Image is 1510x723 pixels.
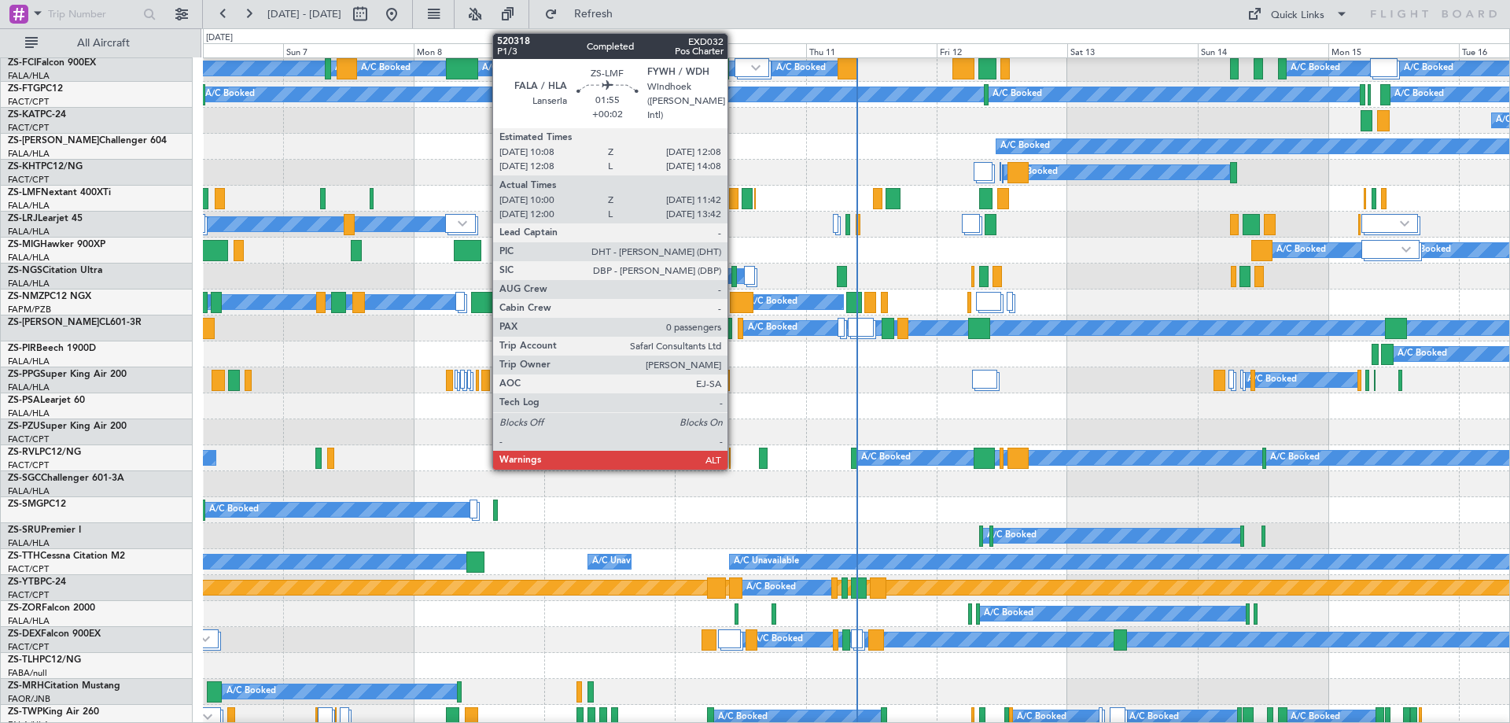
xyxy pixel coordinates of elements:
div: [DATE] [206,31,233,45]
button: Refresh [537,2,632,27]
a: FALA/HLA [8,252,50,264]
a: FALA/HLA [8,537,50,549]
span: ZS-NGS [8,266,42,275]
a: ZS-KATPC-24 [8,110,66,120]
a: ZS-KHTPC12/NG [8,162,83,172]
a: FALA/HLA [8,615,50,627]
a: ZS-SMGPC12 [8,500,66,509]
a: ZS-SGCChallenger 601-3A [8,474,124,483]
div: A/C Booked [984,602,1033,625]
div: Sun 14 [1198,43,1328,57]
a: ZS-YTBPC-24 [8,577,66,587]
a: FALA/HLA [8,70,50,82]
a: ZS-TTHCessna Citation M2 [8,551,125,561]
div: A/C Booked [226,680,276,703]
a: FACT/CPT [8,122,49,134]
button: Quick Links [1239,2,1356,27]
span: ZS-FCI [8,58,36,68]
span: ZS-PZU [8,422,40,431]
div: A/C Booked [644,264,694,288]
a: FACT/CPT [8,96,49,108]
div: A/C Unavailable [592,550,657,574]
div: A/C Booked [993,83,1042,106]
a: ZS-RVLPC12/NG [8,448,81,457]
a: ZS-LRJLearjet 45 [8,214,83,223]
a: FABA/null [8,667,47,679]
a: FACT/CPT [8,433,49,445]
span: ZS-PPG [8,370,40,379]
a: ZS-PZUSuper King Air 200 [8,422,127,431]
span: Refresh [561,9,627,20]
a: ZS-FTGPC12 [8,84,63,94]
a: FAPM/PZB [8,304,51,315]
a: ZS-NGSCitation Ultra [8,266,102,275]
img: arrow-gray.svg [203,714,212,720]
a: FALA/HLA [8,356,50,367]
a: FALA/HLA [8,200,50,212]
a: ZS-TLHPC12/NG [8,655,81,665]
span: ZS-SGC [8,474,41,483]
a: ZS-[PERSON_NAME]CL601-3R [8,318,142,327]
div: Sat 13 [1067,43,1198,57]
span: ZS-PIR [8,344,36,353]
div: A/C Booked [1008,160,1058,184]
span: ZS-YTB [8,577,40,587]
span: ZS-[PERSON_NAME] [8,136,99,146]
div: A/C Booked [748,316,797,340]
div: A/C Booked [1404,57,1453,80]
span: ZS-LRJ [8,214,38,223]
span: ZS-[PERSON_NAME] [8,318,99,327]
div: A/C Unavailable [592,186,657,210]
span: ZS-RVL [8,448,39,457]
div: A/C Booked [209,498,259,522]
div: Wed 10 [675,43,805,57]
div: No Crew [592,160,628,184]
div: A/C Booked [861,446,911,470]
span: ZS-FTG [8,84,40,94]
a: FACT/CPT [8,174,49,186]
div: A/C Booked [1398,342,1447,366]
span: ZS-SRU [8,526,41,535]
div: A/C Booked [205,83,255,106]
div: Sat 6 [153,43,283,57]
div: A/C Booked [753,628,803,651]
a: ZS-LMFNextant 400XTi [8,188,111,197]
div: A/C Booked [776,57,826,80]
span: ZS-KAT [8,110,40,120]
div: A/C Booked [482,57,532,80]
a: FALA/HLA [8,148,50,160]
img: arrow-gray.svg [458,220,467,227]
span: ZS-MRH [8,681,44,691]
div: Quick Links [1271,8,1324,24]
span: ZS-TWP [8,707,42,717]
span: ZS-SMG [8,500,43,509]
div: A/C Booked [746,576,796,599]
div: A/C Booked [1394,83,1444,106]
div: A/C Booked [987,524,1037,548]
span: ZS-KHT [8,162,41,172]
span: ZS-TTH [8,551,40,561]
img: arrow-gray.svg [1400,220,1409,227]
a: ZS-ZORFalcon 2000 [8,603,95,613]
div: Sun 7 [283,43,414,57]
a: ZS-SRUPremier I [8,526,81,535]
span: ZS-LMF [8,188,41,197]
div: Mon 8 [414,43,544,57]
span: ZS-MIG [8,240,40,249]
span: ZS-DEX [8,629,41,639]
a: FALA/HLA [8,226,50,238]
img: arrow-gray.svg [201,636,210,642]
div: A/C Booked [748,290,797,314]
img: arrow-gray.svg [751,65,761,71]
span: [DATE] - [DATE] [267,7,341,21]
a: ZS-[PERSON_NAME]Challenger 604 [8,136,167,146]
div: A/C Booked [1401,238,1451,262]
a: ZS-PPGSuper King Air 200 [8,370,127,379]
div: A/C Booked [1270,446,1320,470]
a: FALA/HLA [8,408,50,419]
a: FALA/HLA [8,485,50,497]
div: A/C Booked [361,57,411,80]
span: ZS-ZOR [8,603,42,613]
div: Mon 15 [1328,43,1459,57]
a: ZS-PSALearjet 60 [8,396,85,405]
